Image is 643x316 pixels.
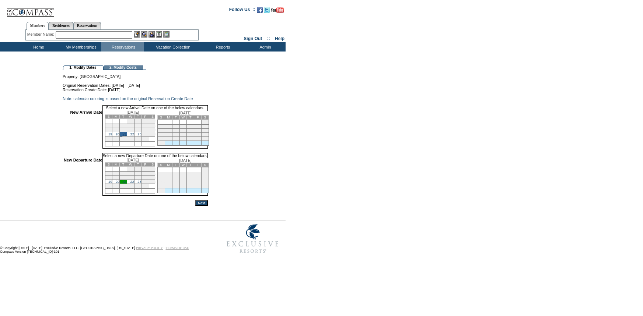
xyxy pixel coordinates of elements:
td: 30 [134,184,141,189]
img: Become our fan on Facebook [257,7,263,13]
td: 29 [202,184,209,188]
td: 13 [187,176,194,180]
td: 18 [149,128,156,132]
td: 27 [187,184,194,188]
span: :: [267,36,270,41]
td: 15 [202,129,209,133]
td: 26 [179,184,187,188]
td: 8 [202,172,209,176]
a: Residences [49,22,73,29]
a: Become our fan on Facebook [257,9,263,14]
a: 19 [108,132,112,136]
span: [DATE] [127,158,139,162]
td: 10 [141,124,149,128]
a: Subscribe to our YouTube Channel [271,9,284,14]
td: 31 [141,184,149,189]
a: 20 [116,132,119,136]
td: 25 [149,180,156,184]
td: 20 [187,133,194,137]
a: Follow us on Twitter [264,9,270,14]
td: 7 [194,125,202,129]
td: W [127,115,134,119]
td: 7 [194,172,202,176]
td: 24 [165,137,172,141]
td: 18 [149,176,156,180]
a: 22 [130,180,134,184]
td: 16 [134,128,141,132]
td: 15 [127,176,134,180]
td: 18 [172,133,179,137]
td: 12 [105,176,112,180]
td: M [165,163,172,167]
td: F [141,115,149,119]
a: 20 [116,180,119,184]
td: S [105,115,112,119]
td: 25 [172,184,179,188]
td: T [134,115,141,119]
td: 12 [105,128,112,132]
td: 28 [194,137,202,141]
td: Select a new Arrival Date on one of the below calendars. [102,105,208,110]
td: 25 [149,132,156,137]
td: F [194,116,202,120]
td: 5 [105,124,112,128]
td: 17 [165,180,172,184]
td: 17 [141,128,149,132]
td: 1. Modify Dates [63,65,103,70]
td: 26 [105,137,112,142]
td: 29 [127,184,134,189]
td: Select a new Departure Date on one of the below calendars. [102,153,208,158]
td: 3 [141,119,149,124]
td: M [112,115,120,119]
td: 13 [112,176,120,180]
td: 19 [179,180,187,184]
td: 8 [127,172,134,176]
td: T [187,163,194,167]
td: 6 [187,172,194,176]
td: 29 [127,137,134,142]
td: 20 [187,180,194,184]
td: M [165,116,172,120]
span: [DATE] [127,110,139,114]
img: View [141,31,147,38]
td: 26 [179,137,187,141]
td: 13 [187,129,194,133]
td: Admin [243,42,286,52]
td: 1 [202,120,209,125]
td: 5 [179,172,187,176]
td: 12 [179,129,187,133]
td: 29 [202,137,209,141]
td: 27 [112,184,120,189]
td: 9 [157,129,165,133]
td: 19 [179,133,187,137]
td: 10 [165,129,172,133]
td: 2 [134,167,141,172]
td: 16 [157,180,165,184]
td: Original Reservation Dates: [DATE] - [DATE] [63,79,208,88]
td: New Arrival Date [64,110,102,149]
td: T [120,115,127,119]
td: Vacation Collection [144,42,201,52]
td: 6 [112,172,120,176]
td: S [157,163,165,167]
td: 1 [202,167,209,172]
span: [DATE] [179,158,192,163]
td: 6 [187,125,194,129]
td: 9 [134,124,141,128]
a: 23 [137,180,141,184]
td: 11 [149,124,156,128]
td: S [202,116,209,120]
td: 10 [141,172,149,176]
a: PRIVACY POLICY [136,246,163,250]
td: W [127,163,134,167]
td: 30 [134,137,141,142]
td: 8 [127,124,134,128]
td: 28 [194,184,202,188]
img: Compass Home [6,2,54,17]
td: 26 [105,184,112,189]
td: 30 [157,141,165,146]
td: 17 [165,133,172,137]
td: 14 [194,176,202,180]
td: 21 [194,180,202,184]
td: 2 [134,119,141,124]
